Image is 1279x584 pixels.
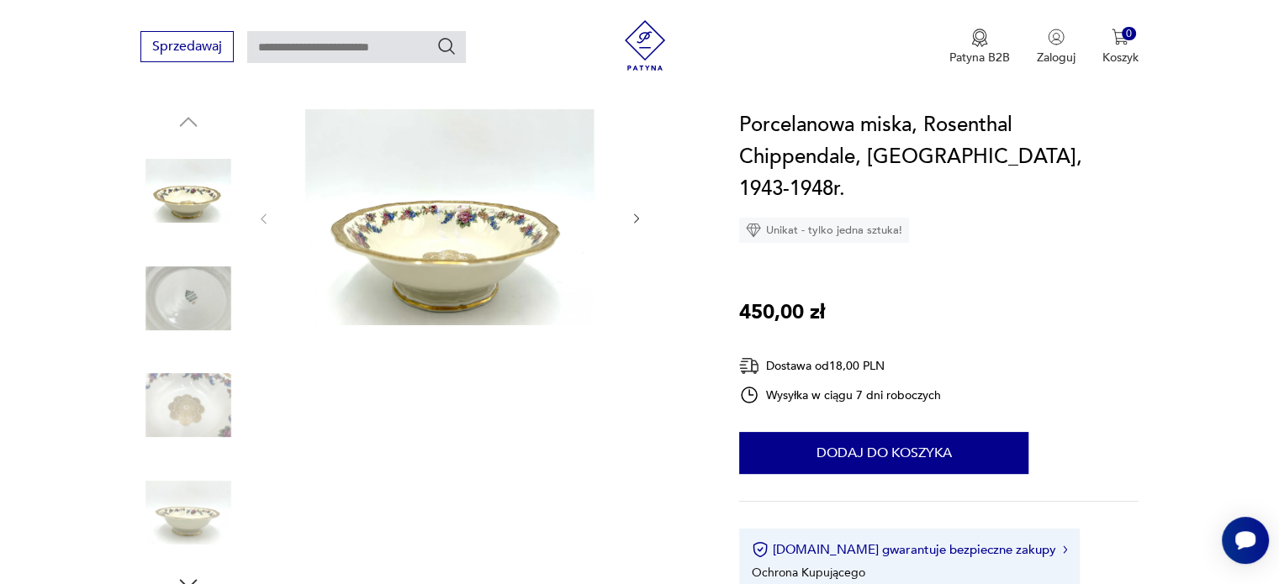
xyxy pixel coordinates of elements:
[140,42,234,54] a: Sprzedawaj
[739,218,909,243] div: Unikat - tylko jedna sztuka!
[1063,545,1068,554] img: Ikona strzałki w prawo
[739,385,941,405] div: Wysyłka w ciągu 7 dni roboczych
[739,109,1139,205] h1: Porcelanowa miska, Rosenthal Chippendale, [GEOGRAPHIC_DATA], 1943-1948r.
[746,223,761,238] img: Ikona diamentu
[140,250,236,346] img: Zdjęcie produktu Porcelanowa miska, Rosenthal Chippendale, Niemcy, 1943-1948r.
[620,20,670,71] img: Patyna - sklep z meblami i dekoracjami vintage
[949,50,1010,66] p: Patyna B2B
[1122,27,1136,41] div: 0
[1102,29,1139,66] button: 0Koszyk
[140,31,234,62] button: Sprzedawaj
[752,565,865,581] li: Ochrona Kupującego
[1102,50,1139,66] p: Koszyk
[1112,29,1128,45] img: Ikona koszyka
[739,297,825,329] p: 450,00 zł
[140,357,236,453] img: Zdjęcie produktu Porcelanowa miska, Rosenthal Chippendale, Niemcy, 1943-1948r.
[1222,517,1269,564] iframe: Smartsupp widget button
[1048,29,1065,45] img: Ikonka użytkownika
[140,143,236,239] img: Zdjęcie produktu Porcelanowa miska, Rosenthal Chippendale, Niemcy, 1943-1948r.
[1037,50,1076,66] p: Zaloguj
[971,29,988,47] img: Ikona medalu
[739,355,941,376] div: Dostawa od 18,00 PLN
[739,432,1028,474] button: Dodaj do koszyka
[949,29,1010,66] button: Patyna B2B
[752,541,1067,558] button: [DOMAIN_NAME] gwarantuje bezpieczne zakupy
[436,36,457,56] button: Szukaj
[1037,29,1076,66] button: Zaloguj
[140,465,236,560] img: Zdjęcie produktu Porcelanowa miska, Rosenthal Chippendale, Niemcy, 1943-1948r.
[949,29,1010,66] a: Ikona medaluPatyna B2B
[739,355,759,376] img: Ikona dostawy
[752,541,769,558] img: Ikona certyfikatu
[288,109,612,325] img: Zdjęcie produktu Porcelanowa miska, Rosenthal Chippendale, Niemcy, 1943-1948r.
